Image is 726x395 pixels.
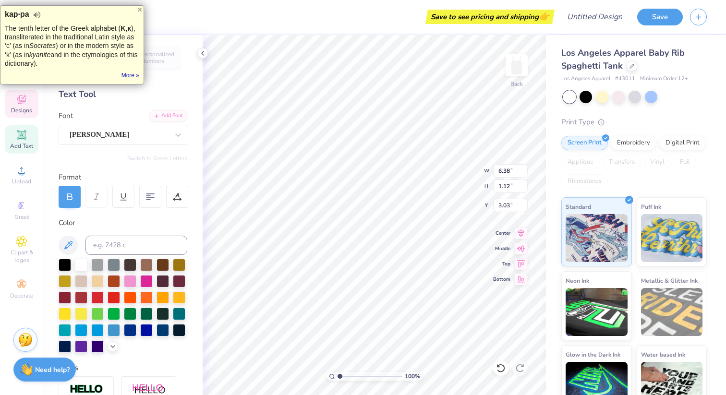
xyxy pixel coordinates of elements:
div: Vinyl [644,155,671,169]
span: Minimum Order: 12 + [640,75,688,83]
div: Screen Print [561,136,608,150]
div: Embroidery [611,136,656,150]
span: Metallic & Glitter Ink [641,275,698,286]
span: Los Angeles Apparel Baby Rib Spaghetti Tank [561,47,685,72]
span: # 43011 [615,75,635,83]
div: Print Type [561,117,707,128]
label: Font [59,110,73,121]
span: Glow in the Dark Ink [566,349,620,359]
img: Metallic & Glitter Ink [641,288,703,336]
span: Upload [12,178,31,185]
div: Text Tool [59,88,187,101]
span: Bottom [493,276,510,283]
div: Digital Print [659,136,706,150]
strong: Need help? [35,365,70,374]
span: Add Text [10,142,33,150]
span: Clipart & logos [5,249,38,264]
span: Decorate [10,292,33,299]
span: 👉 [539,11,549,22]
div: Format [59,172,188,183]
div: Foil [674,155,696,169]
img: Standard [566,214,628,262]
span: Greek [14,213,29,221]
span: Standard [566,202,591,212]
div: Color [59,217,187,228]
img: Stroke [70,384,103,395]
button: Switch to Greek Letters [127,155,187,162]
div: Rhinestones [561,174,608,189]
span: Center [493,230,510,237]
span: Middle [493,245,510,252]
span: Top [493,261,510,267]
span: Water based Ink [641,349,685,359]
input: Untitled Design [559,7,630,26]
span: Neon Ink [566,275,589,286]
div: Applique [561,155,600,169]
div: Add Font [149,110,187,121]
div: Transfers [603,155,641,169]
span: 100 % [405,372,420,381]
img: Puff Ink [641,214,703,262]
img: Neon Ink [566,288,628,336]
div: Back [510,80,523,88]
span: Designs [11,107,32,114]
span: Los Angeles Apparel [561,75,610,83]
span: Puff Ink [641,202,661,212]
div: Styles [59,362,187,373]
img: Back [507,56,526,75]
input: e.g. 7428 c [85,236,187,255]
span: Personalized Numbers [141,51,175,64]
div: Save to see pricing and shipping [428,10,552,24]
button: Save [637,9,683,25]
